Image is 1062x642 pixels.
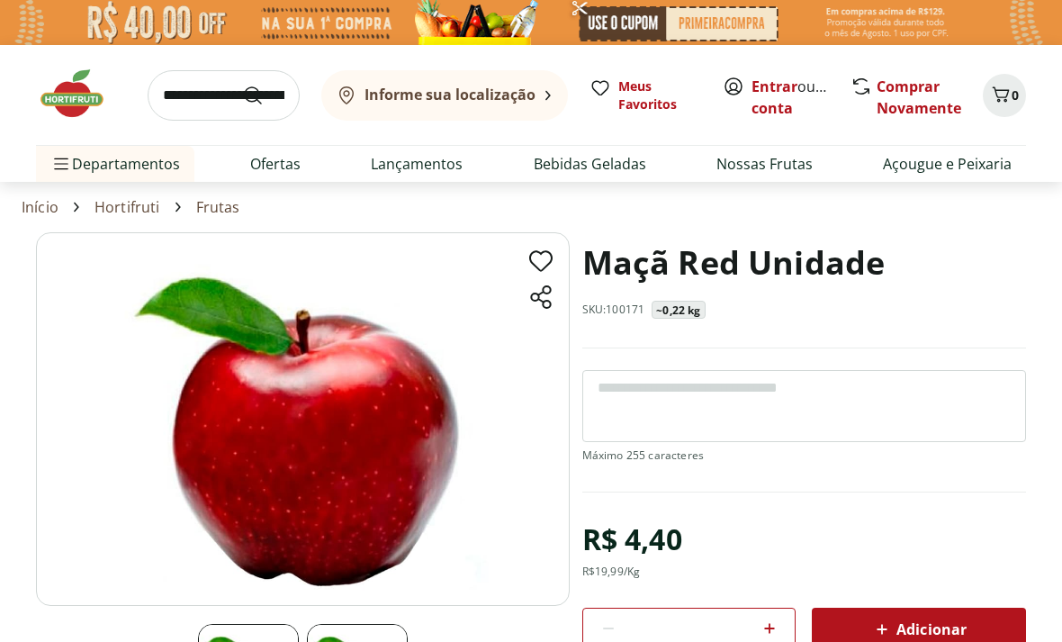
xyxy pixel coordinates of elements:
[582,303,645,317] p: SKU: 100171
[582,232,886,294] h1: Maçã Red Unidade
[618,77,701,113] span: Meus Favoritos
[751,77,850,118] a: Criar conta
[751,76,832,119] span: ou
[50,142,72,185] button: Menu
[656,303,700,318] p: ~0,22 kg
[716,153,813,175] a: Nossas Frutas
[196,199,240,215] a: Frutas
[22,199,58,215] a: Início
[883,153,1012,175] a: Açougue e Peixaria
[871,619,967,640] span: Adicionar
[36,232,570,606] img: Principal
[250,153,301,175] a: Ofertas
[321,70,568,121] button: Informe sua localização
[534,153,646,175] a: Bebidas Geladas
[94,199,160,215] a: Hortifruti
[148,70,300,121] input: search
[751,77,797,96] a: Entrar
[36,67,126,121] img: Hortifruti
[582,514,682,565] div: R$ 4,40
[371,153,463,175] a: Lançamentos
[1012,86,1019,104] span: 0
[50,142,180,185] span: Departamentos
[582,565,641,579] div: R$ 19,99 /Kg
[242,85,285,106] button: Submit Search
[983,74,1026,117] button: Carrinho
[877,77,961,118] a: Comprar Novamente
[364,85,535,104] b: Informe sua localização
[589,77,701,113] a: Meus Favoritos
